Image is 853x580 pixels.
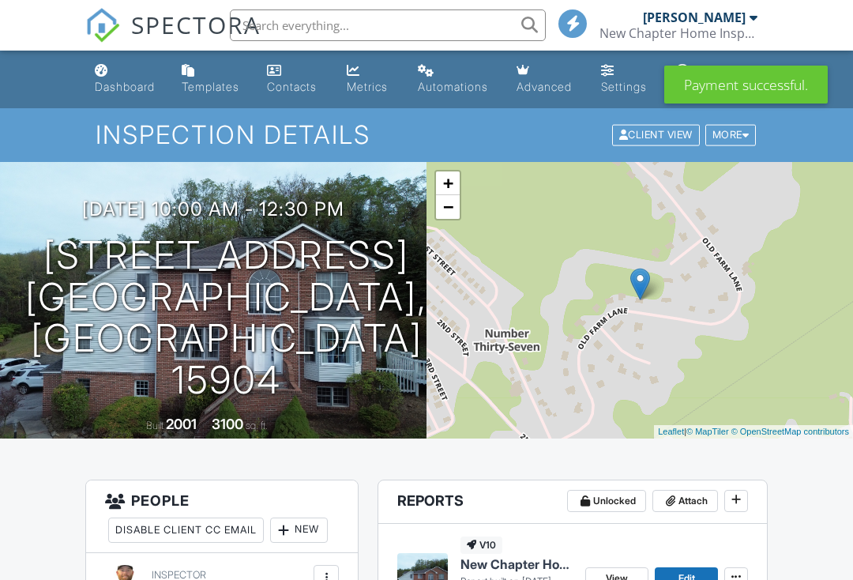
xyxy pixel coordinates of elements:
[146,420,163,431] span: Built
[436,195,460,219] a: Zoom out
[85,21,261,55] a: SPECTORA
[340,57,399,102] a: Metrics
[267,80,317,93] div: Contacts
[166,416,197,432] div: 2001
[86,480,358,553] h3: People
[731,427,849,436] a: © OpenStreetMap contributors
[82,198,344,220] h3: [DATE] 10:00 am - 12:30 pm
[131,8,261,41] span: SPECTORA
[664,66,828,104] div: Payment successful.
[96,121,757,149] h1: Inspection Details
[595,57,657,102] a: Settings
[25,235,427,401] h1: [STREET_ADDRESS] [GEOGRAPHIC_DATA], [GEOGRAPHIC_DATA] 15904
[686,427,729,436] a: © MapTiler
[411,57,497,102] a: Automations (Basic)
[212,416,243,432] div: 3100
[510,57,582,102] a: Advanced
[182,80,239,93] div: Templates
[108,518,264,543] div: Disable Client CC Email
[95,80,155,93] div: Dashboard
[418,80,488,93] div: Automations
[246,420,268,431] span: sq. ft.
[270,518,328,543] div: New
[670,57,765,102] a: Support Center
[601,80,647,93] div: Settings
[175,57,248,102] a: Templates
[230,9,546,41] input: Search everything...
[612,125,700,146] div: Client View
[88,57,163,102] a: Dashboard
[347,80,388,93] div: Metrics
[85,8,120,43] img: The Best Home Inspection Software - Spectora
[611,128,704,140] a: Client View
[436,171,460,195] a: Zoom in
[517,80,572,93] div: Advanced
[658,427,684,436] a: Leaflet
[643,9,746,25] div: [PERSON_NAME]
[261,57,328,102] a: Contacts
[705,125,757,146] div: More
[599,25,757,41] div: New Chapter Home Inspections, LLC
[654,425,853,439] div: |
